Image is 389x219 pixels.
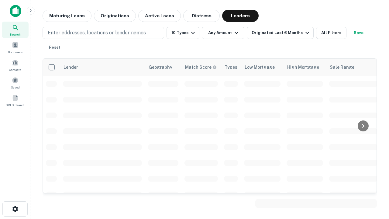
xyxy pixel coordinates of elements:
a: SREO Search [2,92,29,109]
div: Sale Range [330,64,354,71]
th: Sale Range [326,59,381,76]
iframe: Chat Widget [359,151,389,180]
span: Contacts [9,67,21,72]
span: Search [10,32,21,37]
th: High Mortgage [284,59,326,76]
th: Lender [60,59,145,76]
div: High Mortgage [287,64,319,71]
button: Enter addresses, locations or lender names [43,27,164,39]
th: Low Mortgage [241,59,284,76]
div: Geography [149,64,172,71]
button: Save your search to get updates of matches that match your search criteria. [349,27,368,39]
div: Low Mortgage [245,64,275,71]
a: Saved [2,75,29,91]
a: Borrowers [2,39,29,56]
p: Enter addresses, locations or lender names [48,29,146,36]
button: Originations [94,10,136,22]
div: Capitalize uses an advanced AI algorithm to match your search with the best lender. The match sco... [185,64,217,71]
button: Distress [183,10,220,22]
button: Lenders [222,10,259,22]
img: capitalize-icon.png [10,5,21,17]
button: Maturing Loans [43,10,91,22]
button: Active Loans [138,10,181,22]
h6: Match Score [185,64,215,71]
span: Saved [11,85,20,90]
div: Types [225,64,237,71]
button: 10 Types [167,27,199,39]
a: Contacts [2,57,29,73]
div: Lender [64,64,78,71]
button: All Filters [316,27,346,39]
a: Search [2,22,29,38]
span: Borrowers [8,50,22,54]
th: Geography [145,59,181,76]
button: Reset [45,41,64,54]
div: Originated Last 6 Months [252,29,311,36]
button: Any Amount [202,27,244,39]
span: SREO Search [6,103,25,107]
button: Originated Last 6 Months [247,27,314,39]
th: Types [221,59,241,76]
th: Capitalize uses an advanced AI algorithm to match your search with the best lender. The match sco... [181,59,221,76]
